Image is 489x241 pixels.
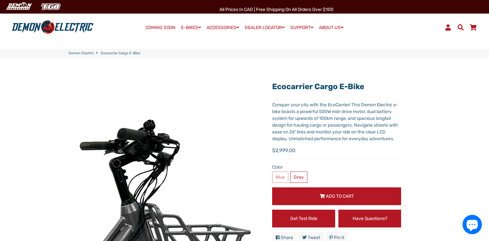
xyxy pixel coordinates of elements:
span: $2,999.00 [272,147,295,154]
a: DEALER LOCATOR [242,23,287,32]
label: Color [272,164,401,171]
span: All Prices in CAD | Free shipping on all orders over $100 [219,7,334,12]
img: TGB Canada [37,1,64,12]
a: Have Questions? [338,210,401,227]
a: COMING SOON [143,23,178,32]
span: Ecocarrier Cargo E-Bike [101,51,140,56]
button: Add to Cart [272,187,401,205]
a: Demon Electric [69,51,94,56]
a: Ecocarrier Cargo E-Bike [272,82,364,91]
a: E-BIKES [179,23,203,32]
label: Gray [290,172,307,183]
a: ACCESSORIES [204,23,241,32]
label: Blue [272,172,288,183]
span: Tweet [308,235,320,240]
a: SUPPORT [288,23,316,32]
span: Add to Cart [326,194,354,199]
img: Demon Electric [3,1,34,12]
img: Demon Electric logo [10,19,96,36]
a: Get Test Ride [272,210,335,227]
span: Pin it [334,235,344,240]
a: ABOUT US [317,23,346,32]
inbox-online-store-chat: Shopify online store chat [461,215,484,236]
div: Conquer your city with the EcoCarrier! This Demon Electric e-bike boasts a powerful 500W mid-driv... [272,101,401,142]
span: Share [281,235,293,240]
